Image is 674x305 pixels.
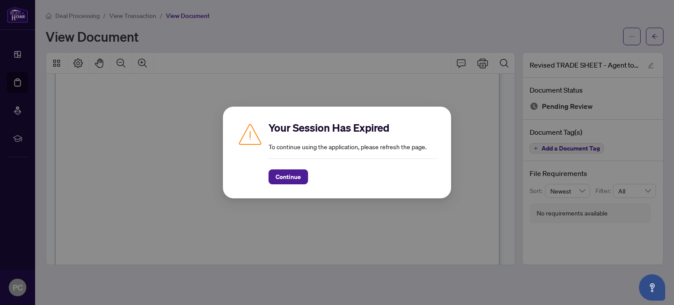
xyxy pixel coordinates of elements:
h2: Your Session Has Expired [269,121,437,135]
div: To continue using the application, please refresh the page. [269,121,437,184]
button: Open asap [639,274,665,301]
span: Continue [276,170,301,184]
button: Continue [269,169,308,184]
img: Caution icon [237,121,263,147]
